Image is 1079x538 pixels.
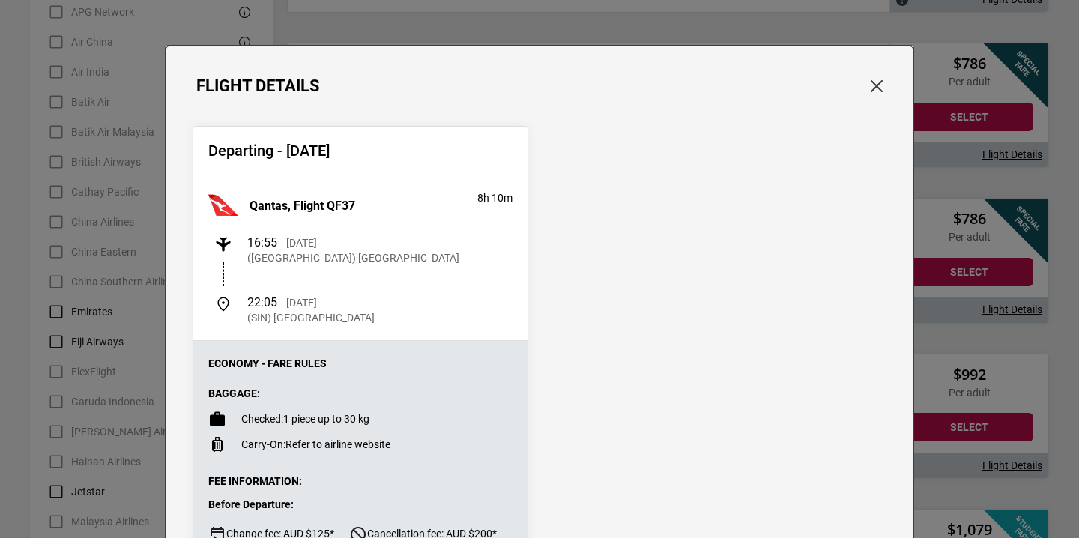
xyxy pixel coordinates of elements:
[286,235,317,250] p: [DATE]
[241,438,285,450] span: Carry-On:
[247,295,277,309] span: 22:05
[196,76,320,96] h1: Flight Details
[241,411,369,426] p: 1 piece up to 30 kg
[241,437,390,452] p: Refer to airline website
[241,413,283,425] span: Checked:
[208,475,302,487] strong: Fee Information:
[208,142,513,160] h2: Departing - [DATE]
[247,235,277,250] span: 16:55
[250,199,355,213] h3: Qantas, Flight QF37
[477,190,513,205] p: 8h 10m
[208,190,238,220] img: Qantas
[208,498,294,510] strong: Before Departure:
[247,250,459,265] p: ([GEOGRAPHIC_DATA]) [GEOGRAPHIC_DATA]
[867,76,886,96] button: Close
[286,295,317,310] p: [DATE]
[208,387,260,399] strong: Baggage:
[208,356,513,371] p: Economy - Fare Rules
[247,310,375,325] p: (SIN) [GEOGRAPHIC_DATA]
